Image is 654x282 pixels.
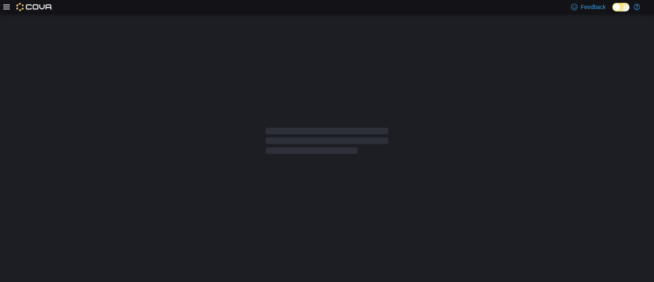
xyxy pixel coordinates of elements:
span: Feedback [581,3,606,11]
span: Dark Mode [612,11,613,12]
img: Cova [16,3,53,11]
input: Dark Mode [612,3,629,11]
span: Loading [266,129,388,156]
